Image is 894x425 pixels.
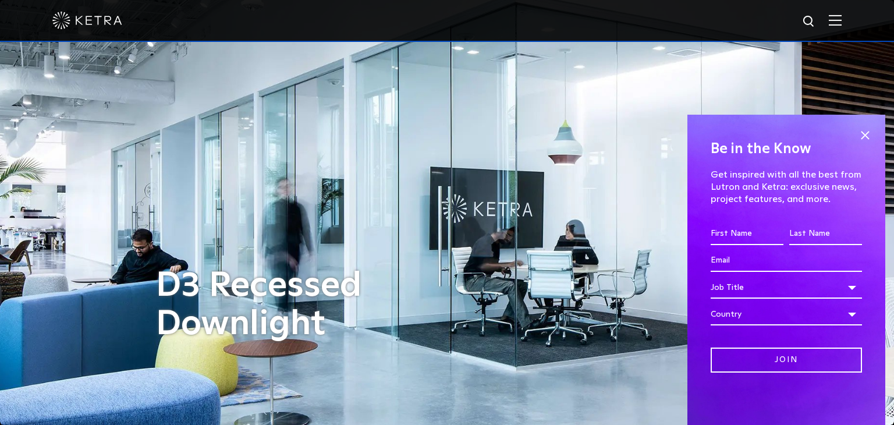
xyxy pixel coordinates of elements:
img: Hamburger%20Nav.svg [829,15,842,26]
input: Join [711,348,862,373]
input: Last Name [789,223,862,245]
div: Job Title [711,277,862,299]
img: ketra-logo-2019-white [52,12,122,29]
img: search icon [802,15,817,29]
input: Email [711,250,862,272]
h1: D3 Recessed Downlight [156,267,453,343]
div: Country [711,303,862,325]
input: First Name [711,223,783,245]
h4: Be in the Know [711,138,862,160]
p: Get inspired with all the best from Lutron and Ketra: exclusive news, project features, and more. [711,169,862,205]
